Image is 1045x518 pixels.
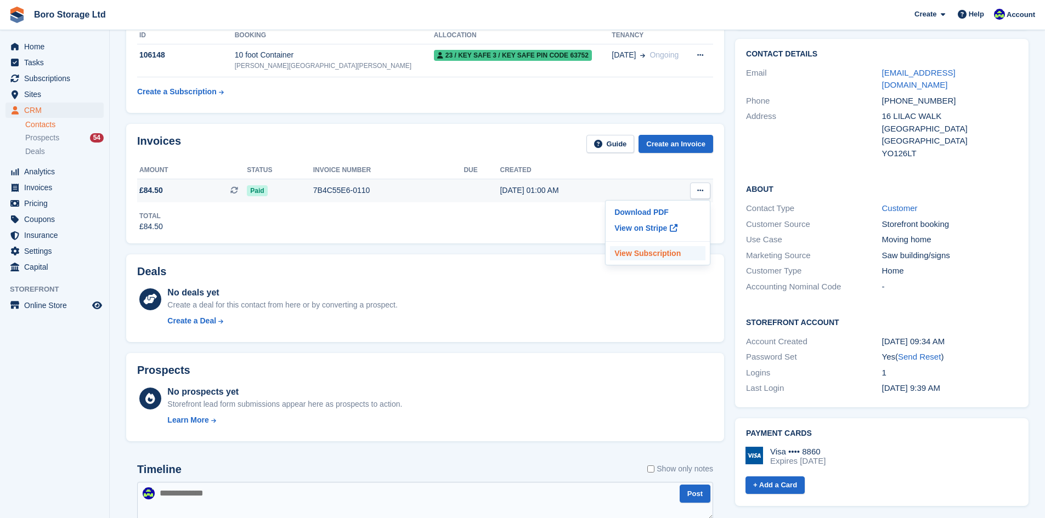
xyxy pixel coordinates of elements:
[746,249,882,262] div: Marketing Source
[647,463,654,475] input: Show only notes
[167,399,402,410] div: Storefront lead form submissions appear here as prospects to action.
[24,87,90,102] span: Sites
[5,243,104,259] a: menu
[167,315,397,327] a: Create a Deal
[882,249,1018,262] div: Saw building/signs
[882,335,1018,348] div: [DATE] 09:34 AM
[137,82,224,102] a: Create a Subscription
[1007,9,1035,20] span: Account
[586,135,635,153] a: Guide
[167,286,397,299] div: No deals yet
[24,71,90,86] span: Subscriptions
[882,367,1018,379] div: 1
[137,86,217,98] div: Create a Subscription
[5,55,104,70] a: menu
[137,162,247,179] th: Amount
[137,265,166,278] h2: Deals
[247,162,313,179] th: Status
[746,183,1018,194] h2: About
[746,265,882,277] div: Customer Type
[24,196,90,211] span: Pricing
[746,218,882,231] div: Customer Source
[30,5,110,24] a: Boro Storage Ltd
[91,299,104,312] a: Preview store
[882,351,1018,363] div: Yes
[143,487,155,499] img: Tobie Hillier
[610,219,705,237] a: View on Stripe
[882,265,1018,277] div: Home
[313,185,464,196] div: 7B4C55E6-0110
[746,429,1018,438] h2: Payment cards
[25,133,59,143] span: Prospects
[24,212,90,227] span: Coupons
[25,132,104,144] a: Prospects 54
[10,284,109,295] span: Storefront
[25,146,45,157] span: Deals
[746,335,882,348] div: Account Created
[137,463,182,476] h2: Timeline
[882,281,1018,293] div: -
[5,180,104,195] a: menu
[24,227,90,243] span: Insurance
[745,476,805,494] a: + Add a Card
[914,9,936,20] span: Create
[139,221,163,232] div: £84.50
[882,218,1018,231] div: Storefront booking
[746,95,882,107] div: Phone
[882,135,1018,147] div: [GEOGRAPHIC_DATA]
[898,352,941,361] a: Send Reset
[882,203,918,213] a: Customer
[746,316,1018,327] h2: Storefront Account
[969,9,984,20] span: Help
[5,71,104,86] a: menu
[167,414,208,426] div: Learn More
[882,110,1018,123] div: 16 LILAC WALK
[5,196,104,211] a: menu
[5,227,104,243] a: menu
[5,164,104,179] a: menu
[746,202,882,215] div: Contact Type
[770,447,826,457] div: Visa •••• 8860
[770,456,826,466] div: Expires [DATE]
[167,385,402,399] div: No prospects yet
[247,185,267,196] span: Paid
[434,50,592,61] span: 23 / Key safe 3 / Key safe PIN code 63752
[994,9,1005,20] img: Tobie Hillier
[500,162,653,179] th: Created
[24,39,90,54] span: Home
[746,351,882,363] div: Password Set
[500,185,653,196] div: [DATE] 01:00 AM
[612,27,687,44] th: Tenancy
[5,103,104,118] a: menu
[137,135,181,153] h2: Invoices
[612,49,636,61] span: [DATE]
[137,49,235,61] div: 106148
[5,212,104,227] a: menu
[24,55,90,70] span: Tasks
[313,162,464,179] th: Invoice number
[25,119,104,130] a: Contacts
[24,103,90,118] span: CRM
[24,243,90,259] span: Settings
[167,299,397,311] div: Create a deal for this contact from here or by converting a prospect.
[137,364,190,377] h2: Prospects
[610,205,705,219] a: Download PDF
[639,135,713,153] a: Create an Invoice
[746,50,1018,59] h2: Contact Details
[5,259,104,275] a: menu
[746,234,882,246] div: Use Case
[882,95,1018,107] div: [PHONE_NUMBER]
[647,463,713,475] label: Show only notes
[746,367,882,379] div: Logins
[746,110,882,160] div: Address
[235,61,434,71] div: [PERSON_NAME][GEOGRAPHIC_DATA][PERSON_NAME]
[235,27,434,44] th: Booking
[649,50,679,59] span: Ongoing
[882,234,1018,246] div: Moving home
[137,27,235,44] th: ID
[139,185,163,196] span: £84.50
[745,447,763,464] img: Visa Logo
[24,298,90,313] span: Online Store
[610,246,705,260] a: View Subscription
